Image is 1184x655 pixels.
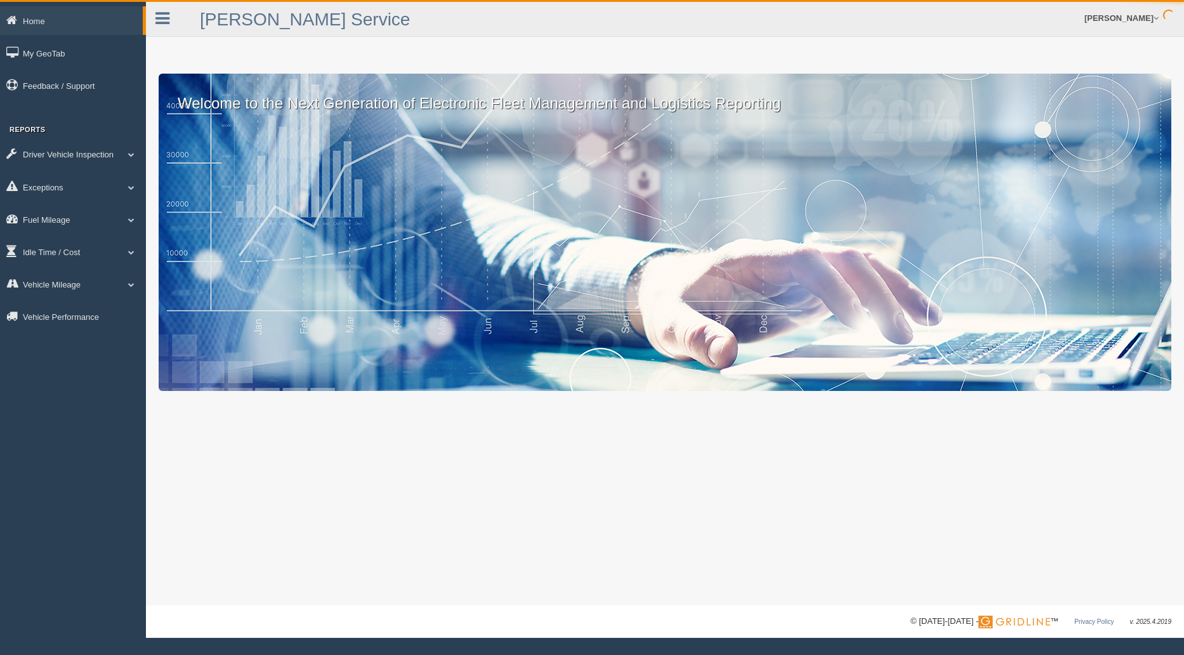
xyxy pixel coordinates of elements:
a: Privacy Policy [1074,618,1114,625]
p: Welcome to the Next Generation of Electronic Fleet Management and Logistics Reporting [159,74,1171,114]
a: [PERSON_NAME] Service [200,10,410,29]
div: © [DATE]-[DATE] - ™ [911,615,1171,628]
img: Gridline [978,616,1050,628]
span: v. 2025.4.2019 [1130,618,1171,625]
